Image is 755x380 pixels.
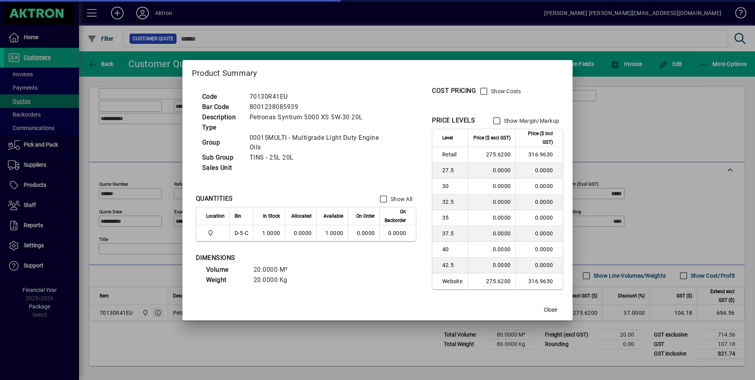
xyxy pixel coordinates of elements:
span: 27.5 [442,166,463,174]
label: Show All [389,195,412,203]
span: 35 [442,214,463,222]
td: Weight [202,275,250,285]
td: 0.0000 [379,225,416,241]
span: Price ($ excl GST) [473,134,511,142]
button: Close [538,303,563,317]
td: 316.9630 [515,147,563,163]
td: 0.0000 [468,210,515,226]
td: D-5-C [229,225,253,241]
td: 0.0000 [515,179,563,194]
span: Level [442,134,453,142]
td: 20.0000 Kg [250,275,297,285]
span: 37.5 [442,230,463,237]
div: COST PRICING [432,86,476,96]
td: 0.0000 [515,242,563,258]
td: 0.0000 [515,258,563,273]
td: 316.9630 [515,273,563,289]
td: 70130R41EU [246,92,389,102]
span: 32.5 [442,198,463,206]
div: PRICE LEVELS [432,116,475,125]
td: Group [198,133,246,152]
td: Petronas Syntium 5000 XS 5W-30 20L [246,112,389,122]
span: Close [544,306,557,314]
span: Website [442,277,463,285]
span: On Order [356,212,375,220]
td: 0.0000 [515,163,563,179]
td: 0.0000 [515,210,563,226]
label: Show Margin/Markup [502,117,560,125]
span: Price ($ incl GST) [520,129,553,147]
div: QUANTITIES [196,194,233,203]
td: 00015MULTI - Multigrade Light Duty Engine Oils [246,133,389,152]
td: Bar Code [198,102,246,112]
span: On Backorder [385,207,406,225]
span: Bin [235,212,241,220]
td: 0.0000 [515,194,563,210]
td: 0.0000 [468,242,515,258]
span: 0.0000 [357,230,375,236]
span: Allocated [291,212,312,220]
h2: Product Summary [182,60,573,83]
td: 275.6200 [468,147,515,163]
td: Type [198,122,246,133]
td: TINS - 25L 20L [246,152,389,163]
span: 40 [442,245,463,253]
td: 0.0000 [468,163,515,179]
div: DIMENSIONS [196,253,393,263]
span: Available [323,212,343,220]
td: 1.0000 [253,225,285,241]
td: 20.0000 M³ [250,265,297,275]
td: 0.0000 [515,226,563,242]
td: Code [198,92,246,102]
span: 30 [442,182,463,190]
td: 275.6200 [468,273,515,289]
td: 1.0000 [316,225,348,241]
td: 0.0000 [468,194,515,210]
td: 0.0000 [468,258,515,273]
span: Location [206,212,225,220]
td: Sub Group [198,152,246,163]
span: Retail [442,150,463,158]
td: 0.0000 [285,225,316,241]
label: Show Costs [489,87,521,95]
td: 0.0000 [468,226,515,242]
td: Description [198,112,246,122]
td: Sales Unit [198,163,246,173]
td: 0.0000 [468,179,515,194]
span: In Stock [263,212,280,220]
span: 42.5 [442,261,463,269]
td: Volume [202,265,250,275]
td: 8001238085939 [246,102,389,112]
